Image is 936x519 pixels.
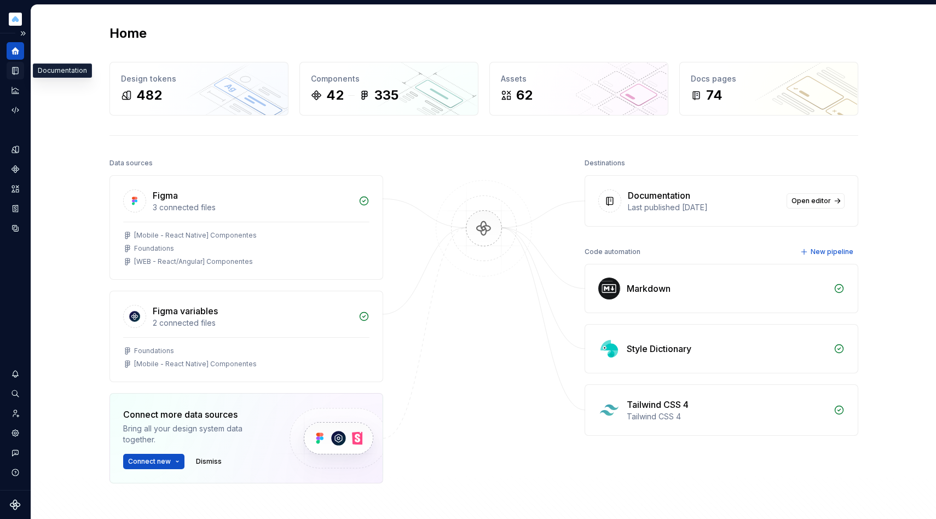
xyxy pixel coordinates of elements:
div: 74 [706,86,723,104]
a: Invite team [7,405,24,422]
a: Storybook stories [7,200,24,217]
a: Analytics [7,82,24,99]
button: Dismiss [191,454,227,469]
button: Connect new [123,454,184,469]
button: Contact support [7,444,24,462]
div: Destinations [585,155,625,171]
a: Design tokens482 [109,62,288,116]
div: 62 [516,86,533,104]
div: Docs pages [691,73,847,84]
div: Markdown [627,282,671,295]
div: Documentation [33,64,92,78]
a: Docs pages74 [679,62,858,116]
div: Tailwind CSS 4 [627,411,827,422]
button: Notifications [7,365,24,383]
a: Settings [7,424,24,442]
div: 42 [326,86,344,104]
div: [WEB - React/Angular] Componentes [134,257,253,266]
button: New pipeline [797,244,858,259]
a: Design tokens [7,141,24,158]
a: Data sources [7,220,24,237]
button: Expand sidebar [15,26,31,41]
div: [Mobile - React Native] Componentes [134,231,257,240]
div: Figma variables [153,304,218,318]
a: Open editor [787,193,845,209]
a: Components42335 [299,62,478,116]
span: Connect new [128,457,171,466]
a: Assets [7,180,24,198]
div: 2 connected files [153,318,352,328]
div: Tailwind CSS 4 [627,398,689,411]
div: Style Dictionary [627,342,691,355]
a: Components [7,160,24,178]
a: Code automation [7,101,24,119]
div: Code automation [585,244,640,259]
svg: Supernova Logo [10,499,21,510]
span: Dismiss [196,457,222,466]
div: Last published [DATE] [628,202,780,213]
div: Figma [153,189,178,202]
div: 335 [374,86,398,104]
div: Components [311,73,467,84]
div: 3 connected files [153,202,352,213]
a: Assets62 [489,62,668,116]
div: Foundations [134,347,174,355]
button: Search ⌘K [7,385,24,402]
div: Documentation [628,189,690,202]
a: Figma3 connected files[Mobile - React Native] ComponentesFoundations[WEB - React/Angular] Compone... [109,175,383,280]
div: Data sources [109,155,153,171]
h2: Home [109,25,147,42]
a: Documentation [7,62,24,79]
div: Assets [501,73,657,84]
img: 3a570f0b-1f7c-49e5-9f10-88144126f5ec.png [9,13,22,26]
div: Foundations [134,244,174,253]
div: 482 [136,86,162,104]
span: Open editor [791,197,831,205]
div: Design tokens [121,73,277,84]
div: Connect more data sources [123,408,271,421]
span: New pipeline [811,247,853,256]
div: Bring all your design system data together. [123,423,271,445]
div: [Mobile - React Native] Componentes [134,360,257,368]
a: Figma variables2 connected filesFoundations[Mobile - React Native] Componentes [109,291,383,382]
a: Home [7,42,24,60]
